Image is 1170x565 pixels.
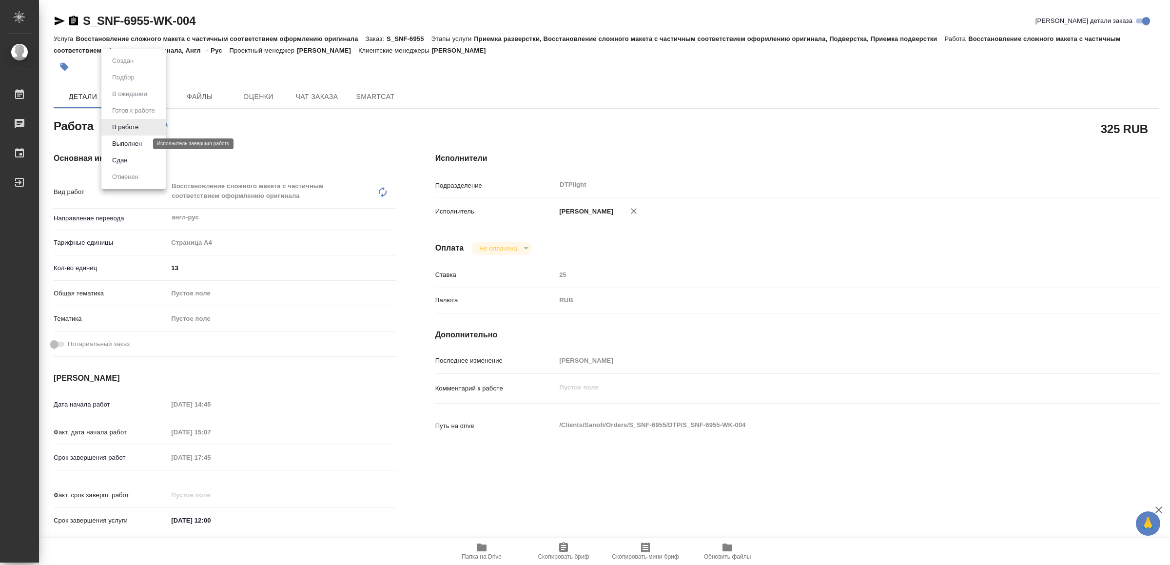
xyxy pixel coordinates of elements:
[109,138,145,149] button: Выполнен
[109,172,141,182] button: Отменен
[109,89,150,99] button: В ожидании
[109,105,158,116] button: Готов к работе
[109,56,136,66] button: Создан
[109,122,141,133] button: В работе
[109,155,130,166] button: Сдан
[109,72,137,83] button: Подбор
